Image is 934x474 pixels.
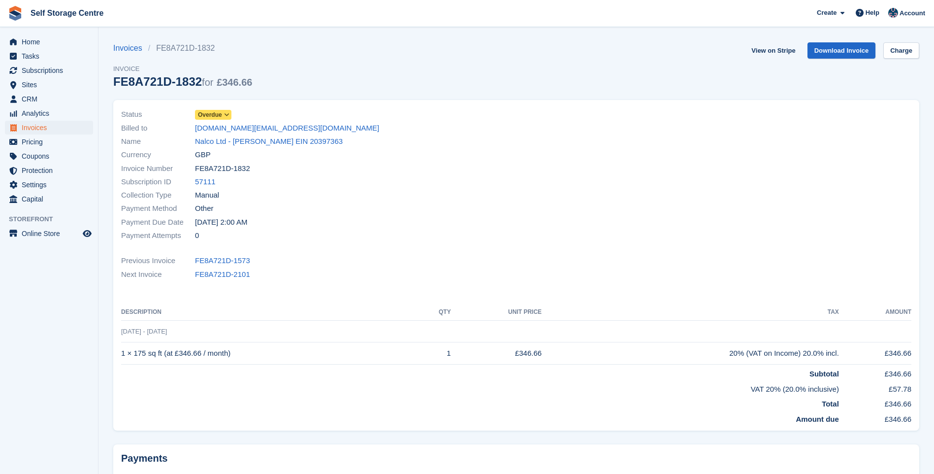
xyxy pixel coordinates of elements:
td: £346.66 [451,342,542,365]
span: £346.66 [217,77,252,88]
td: £346.66 [839,342,911,365]
span: Next Invoice [121,269,195,280]
a: Nalco Ltd - [PERSON_NAME] EIN 20397363 [195,136,343,147]
a: menu [5,178,93,192]
td: 1 [418,342,451,365]
span: Subscriptions [22,64,81,77]
span: Previous Invoice [121,255,195,267]
span: Billed to [121,123,195,134]
td: 1 × 175 sq ft (at £346.66 / month) [121,342,418,365]
a: Charge [883,42,919,59]
span: Protection [22,164,81,177]
span: Analytics [22,106,81,120]
span: Coupons [22,149,81,163]
span: Payment Attempts [121,230,195,241]
strong: Total [822,400,839,408]
span: Status [121,109,195,120]
span: Help [866,8,879,18]
span: Invoice Number [121,163,195,174]
span: Overdue [198,110,222,119]
span: Invoices [22,121,81,135]
span: Home [22,35,81,49]
span: Name [121,136,195,147]
span: Collection Type [121,190,195,201]
a: FE8A721D-2101 [195,269,250,280]
a: menu [5,92,93,106]
span: Storefront [9,214,98,224]
td: VAT 20% (20.0% inclusive) [121,380,839,395]
span: for [202,77,213,88]
span: Other [195,203,214,214]
span: Create [817,8,837,18]
a: menu [5,78,93,92]
span: Online Store [22,227,81,240]
a: menu [5,49,93,63]
a: menu [5,227,93,240]
span: Sites [22,78,81,92]
span: Manual [195,190,219,201]
span: Invoice [113,64,252,74]
span: Payment Method [121,203,195,214]
a: menu [5,164,93,177]
a: Invoices [113,42,148,54]
th: QTY [418,305,451,320]
a: menu [5,35,93,49]
span: GBP [195,149,211,161]
a: menu [5,192,93,206]
div: FE8A721D-1832 [113,75,252,88]
h2: Payments [121,452,911,465]
a: Download Invoice [807,42,876,59]
span: Capital [22,192,81,206]
a: menu [5,135,93,149]
a: View on Stripe [747,42,799,59]
td: £346.66 [839,395,911,410]
a: menu [5,64,93,77]
a: menu [5,106,93,120]
a: Preview store [81,228,93,239]
td: £57.78 [839,380,911,395]
span: Subscription ID [121,176,195,188]
time: 2025-06-03 01:00:00 UTC [195,217,247,228]
span: 0 [195,230,199,241]
span: Tasks [22,49,81,63]
a: menu [5,121,93,135]
img: stora-icon-8386f47178a22dfd0bd8f6a31ec36ba5ce8667c1dd55bd0f319d3a0aa187defe.svg [8,6,23,21]
div: 20% (VAT on Income) 20.0% incl. [542,348,839,359]
td: £346.66 [839,365,911,380]
span: Settings [22,178,81,192]
span: CRM [22,92,81,106]
th: Amount [839,305,911,320]
span: Pricing [22,135,81,149]
span: Currency [121,149,195,161]
th: Description [121,305,418,320]
strong: Amount due [796,415,839,423]
img: Clair Cole [888,8,898,18]
span: FE8A721D-1832 [195,163,250,174]
span: [DATE] - [DATE] [121,328,167,335]
th: Tax [542,305,839,320]
a: menu [5,149,93,163]
a: 57111 [195,176,216,188]
a: Overdue [195,109,231,120]
span: Payment Due Date [121,217,195,228]
nav: breadcrumbs [113,42,252,54]
span: Account [900,8,925,18]
a: Self Storage Centre [27,5,107,21]
a: [DOMAIN_NAME][EMAIL_ADDRESS][DOMAIN_NAME] [195,123,379,134]
td: £346.66 [839,410,911,425]
a: FE8A721D-1573 [195,255,250,267]
th: Unit Price [451,305,542,320]
strong: Subtotal [809,370,839,378]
